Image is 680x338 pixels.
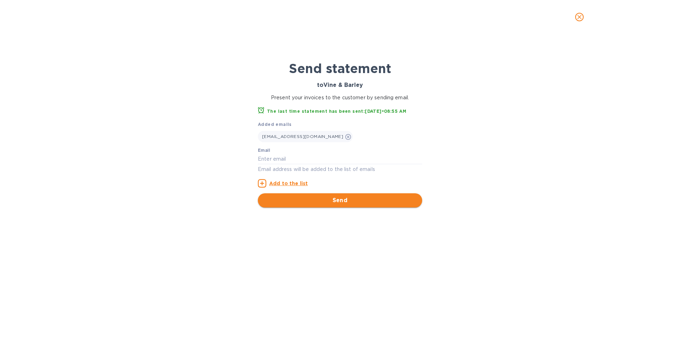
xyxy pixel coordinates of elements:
[258,94,422,101] p: Present your invoices to the customer by sending email.
[571,9,588,26] button: close
[267,109,406,114] b: The last time statement has been sent: [DATE] • 08:55 AM
[262,134,343,139] span: [EMAIL_ADDRESS][DOMAIN_NAME]
[258,165,422,173] p: Email address will be added to the list of emails
[269,181,308,186] u: Add to the list
[289,61,391,76] b: Send statement
[258,193,422,207] button: Send
[258,149,270,153] label: Email
[263,196,416,205] span: Send
[258,131,353,142] div: [EMAIL_ADDRESS][DOMAIN_NAME]
[258,82,422,89] h3: to Vine & Barley
[258,154,422,164] input: Enter email
[258,122,292,127] b: Added emails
